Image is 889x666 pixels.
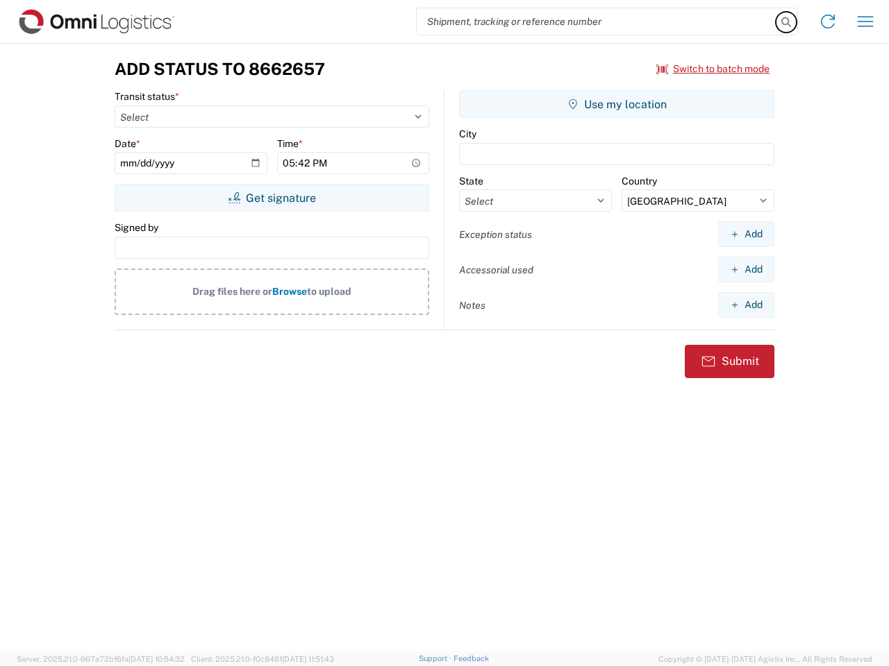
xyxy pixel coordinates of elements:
label: Accessorial used [459,264,533,276]
a: Feedback [454,654,489,663]
h3: Add Status to 8662657 [115,59,325,79]
label: Time [277,137,303,150]
label: State [459,175,483,187]
span: Browse [272,286,307,297]
label: Country [622,175,657,187]
input: Shipment, tracking or reference number [417,8,776,35]
button: Add [718,257,774,282]
button: Add [718,292,774,318]
span: [DATE] 11:51:43 [282,655,334,663]
button: Switch to batch mode [656,58,770,80]
span: Copyright © [DATE]-[DATE] Agistix Inc., All Rights Reserved [658,653,872,665]
label: Notes [459,299,485,311]
span: Drag files here or [192,286,272,297]
label: Transit status [115,90,179,103]
span: [DATE] 10:54:32 [128,655,185,663]
label: Signed by [115,221,158,234]
span: to upload [307,286,351,297]
label: City [459,128,476,140]
span: Server: 2025.21.0-667a72bf6fa [17,655,185,663]
span: Client: 2025.21.0-f0c8481 [191,655,334,663]
button: Get signature [115,184,429,212]
button: Use my location [459,90,774,118]
button: Add [718,221,774,247]
label: Exception status [459,228,532,241]
label: Date [115,137,140,150]
button: Submit [685,345,774,378]
a: Support [419,654,454,663]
